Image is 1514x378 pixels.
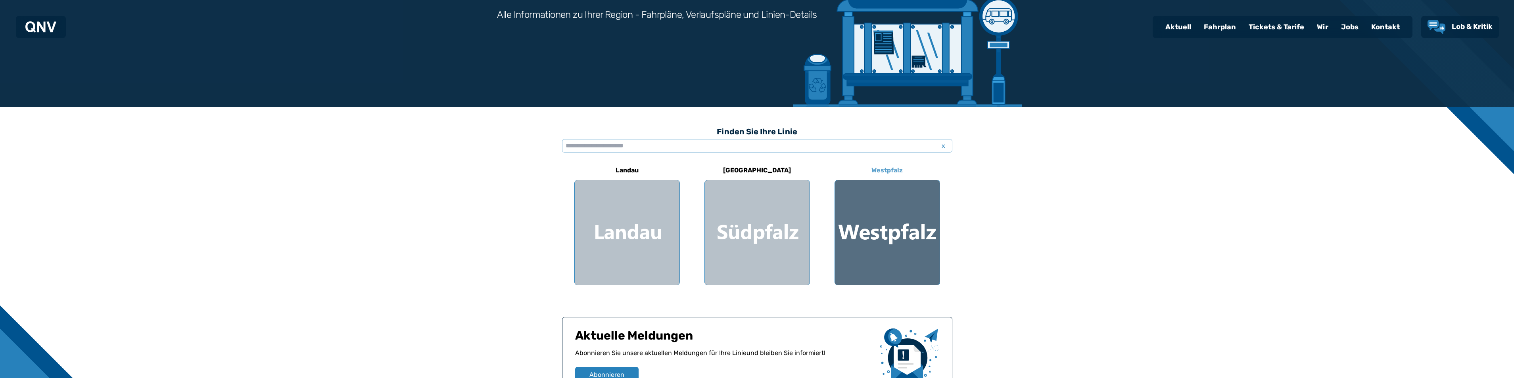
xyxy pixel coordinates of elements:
a: QNV Logo [25,19,56,35]
h6: Landau [612,164,642,177]
span: x [938,141,949,151]
a: Kontakt [1365,17,1406,37]
a: Fahrplan [1197,17,1242,37]
h6: [GEOGRAPHIC_DATA] [720,164,794,177]
a: Wir [1311,17,1335,37]
a: Aktuell [1159,17,1197,37]
h3: Alle Informationen zu Ihrer Region - Fahrpläne, Verlaufspläne und Linien-Details [497,8,817,21]
a: Lob & Kritik [1428,20,1493,34]
a: Jobs [1335,17,1365,37]
a: [GEOGRAPHIC_DATA] Region Südpfalz [704,161,810,285]
h3: Finden Sie Ihre Linie [562,123,952,140]
span: Lob & Kritik [1452,22,1493,31]
h6: Westpfalz [868,164,906,177]
img: QNV Logo [25,21,56,32]
h1: Aktuelle Meldungen [575,328,873,348]
a: Tickets & Tarife [1242,17,1311,37]
a: Landau Region Landau [574,161,680,285]
a: Westpfalz Region Westpfalz [835,161,940,285]
p: Abonnieren Sie unsere aktuellen Meldungen für Ihre Linie und bleiben Sie informiert! [575,348,873,367]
